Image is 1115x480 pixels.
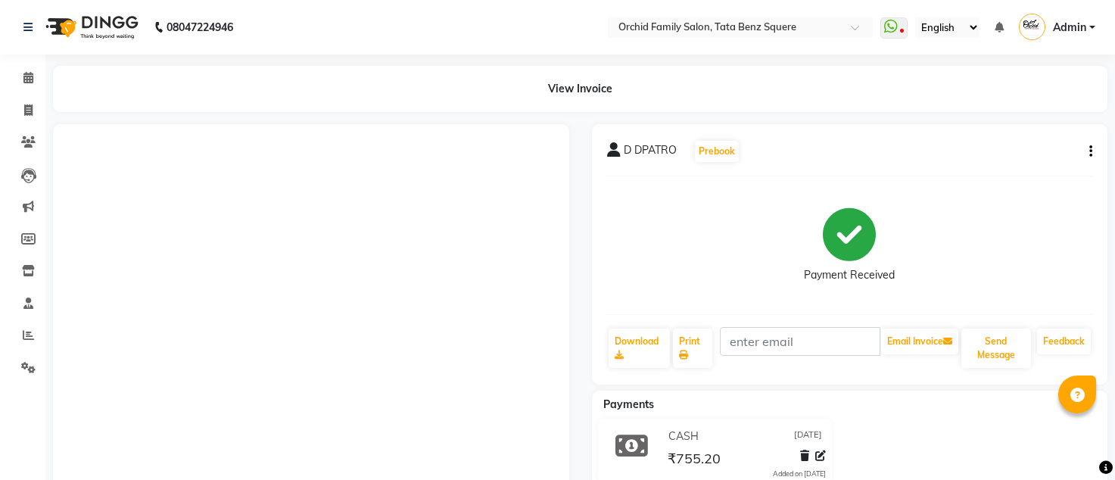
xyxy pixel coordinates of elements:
a: Feedback [1037,329,1091,354]
span: Admin [1053,20,1086,36]
img: Admin [1019,14,1045,40]
iframe: chat widget [1051,419,1100,465]
button: Email Invoice [881,329,958,354]
button: Send Message [961,329,1031,368]
span: ₹755.20 [668,450,721,471]
span: [DATE] [794,429,822,444]
a: Download [609,329,670,368]
input: enter email [720,327,880,356]
a: Print [673,329,713,368]
b: 08047224946 [167,6,233,48]
div: Added on [DATE] [773,469,826,479]
span: Payments [603,397,654,411]
span: CASH [668,429,699,444]
div: Payment Received [804,267,895,283]
button: Prebook [695,141,739,162]
span: D DPATRO [624,142,677,164]
div: View Invoice [53,66,1107,112]
img: logo [39,6,142,48]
